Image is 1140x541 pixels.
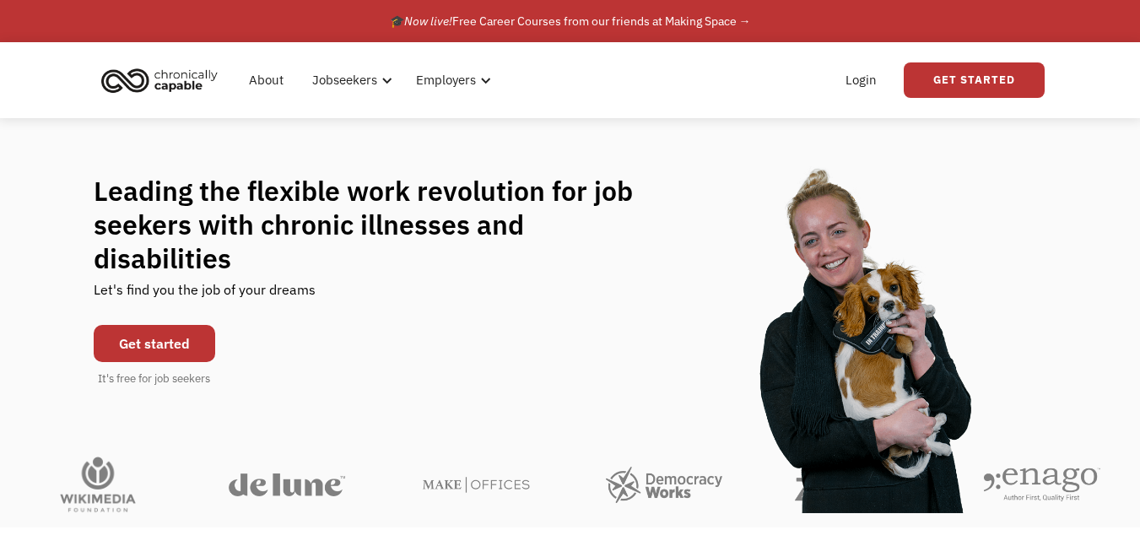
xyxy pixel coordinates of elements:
div: Jobseekers [312,70,377,90]
a: Get Started [904,62,1045,98]
a: About [239,53,294,107]
h1: Leading the flexible work revolution for job seekers with chronic illnesses and disabilities [94,174,666,275]
img: Chronically Capable logo [96,62,223,99]
em: Now live! [404,14,452,29]
a: Login [835,53,887,107]
div: Employers [406,53,496,107]
div: Employers [416,70,476,90]
div: It's free for job seekers [98,371,210,387]
div: Jobseekers [302,53,397,107]
a: Get started [94,325,215,362]
div: Let's find you the job of your dreams [94,275,316,316]
a: home [96,62,230,99]
div: 🎓 Free Career Courses from our friends at Making Space → [390,11,751,31]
